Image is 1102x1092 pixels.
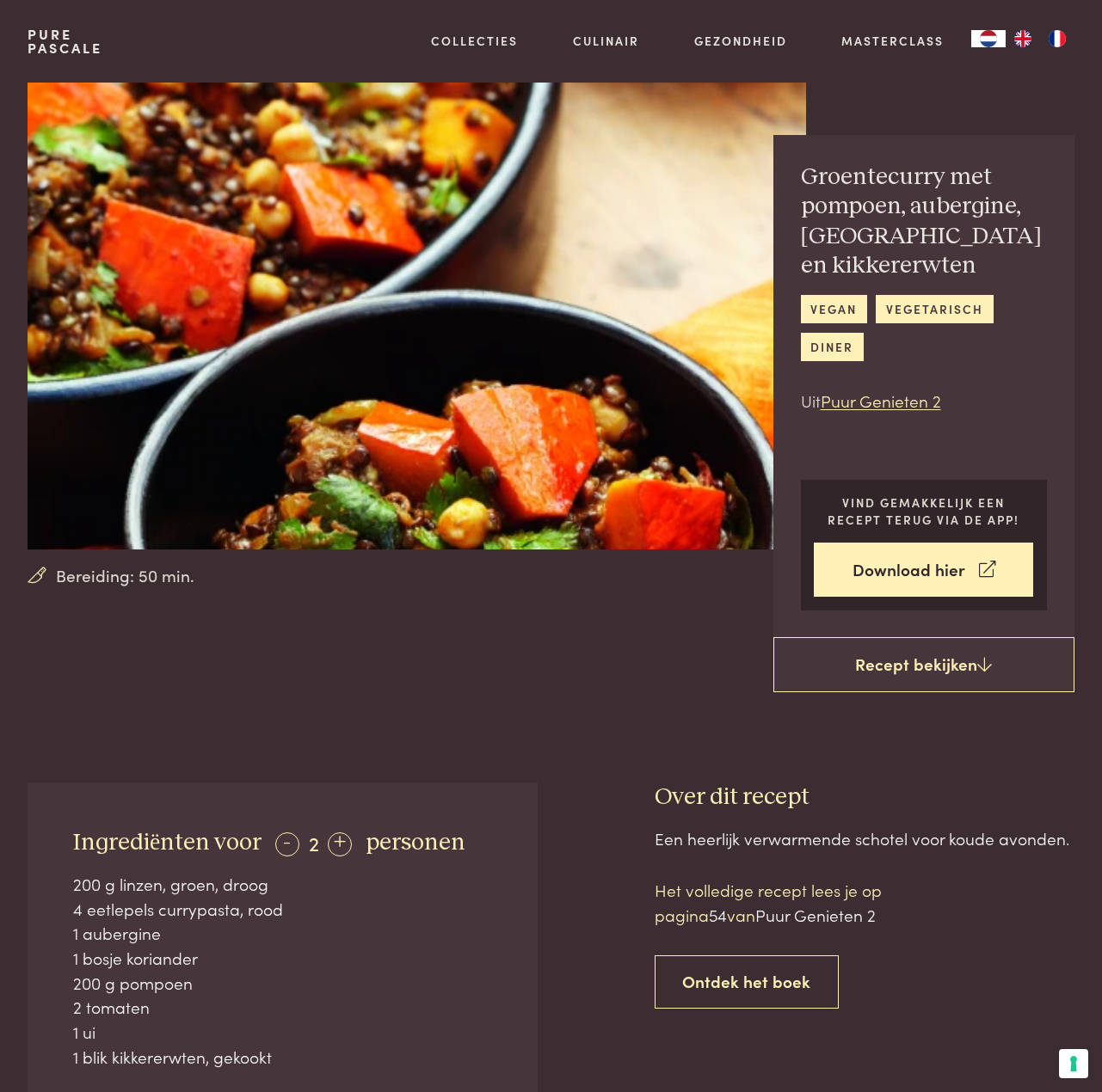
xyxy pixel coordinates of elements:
[694,32,787,50] a: Gezondheid
[971,30,1006,47] a: NL
[801,163,1048,281] h2: Groentecurry met pompoen, aubergine, [GEOGRAPHIC_DATA] en kikkererwten
[801,333,864,361] a: diner
[814,494,1033,529] p: Vind gemakkelijk een recept terug via de app!
[801,295,867,323] a: vegan
[28,28,102,55] a: PurePascale
[309,828,319,856] span: 2
[28,83,806,549] img: Groentecurry met pompoen, aubergine, linzen en kikkererwten
[709,903,727,926] span: 54
[814,543,1033,597] a: Download hier
[328,832,352,856] div: +
[431,32,518,50] a: Collecties
[1006,30,1074,47] ul: Language list
[773,637,1075,692] a: Recept bekijken
[971,30,1074,47] aside: Language selected: Nederlands
[755,903,876,926] span: Puur Genieten 2
[73,1045,491,1070] div: 1 blik kikkererwten, gekookt
[73,1020,491,1045] div: 1 ui
[1059,1049,1088,1078] button: Uw voorkeuren voor toestemming voor trackingtechnologieën
[655,878,947,927] p: Het volledige recept lees je op pagina van
[73,921,491,946] div: 1 aubergine
[821,389,941,412] a: Puur Genieten 2
[73,872,491,897] div: 200 g linzen, groen, droog
[73,946,491,971] div: 1 bosje koriander
[1040,30,1074,47] a: FR
[655,782,1075,813] h3: Over dit recept
[73,971,491,996] div: 200 g pompoen
[841,32,944,50] a: Masterclass
[73,831,262,855] span: Ingrediënten voor
[573,32,639,50] a: Culinair
[366,831,465,855] span: personen
[73,995,491,1020] div: 2 tomaten
[655,955,840,1009] a: Ontdek het boek
[971,30,1006,47] div: Language
[801,389,1048,414] p: Uit
[655,826,1075,851] div: Een heerlijk verwarmende schotel voor koude avonden.
[275,832,299,856] div: -
[1006,30,1040,47] a: EN
[876,295,993,323] a: vegetarisch
[56,563,194,588] span: Bereiding: 50 min.
[73,897,491,922] div: 4 eetlepels currypasta, rood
